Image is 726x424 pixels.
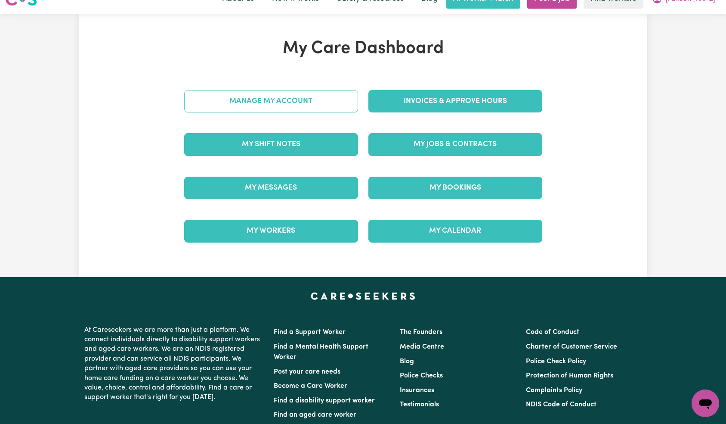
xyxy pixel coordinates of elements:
[368,177,542,199] a: My Bookings
[526,387,582,394] a: Complaints Policy
[84,322,263,406] p: At Careseekers we are more than just a platform. We connect individuals directly to disability su...
[184,220,358,242] a: My Workers
[274,397,375,404] a: Find a disability support worker
[400,343,444,350] a: Media Centre
[400,372,443,379] a: Police Checks
[274,329,346,336] a: Find a Support Worker
[400,387,434,394] a: Insurances
[400,358,414,365] a: Blog
[274,383,347,390] a: Become a Care Worker
[526,372,613,379] a: Protection of Human Rights
[692,390,719,417] iframe: Button to launch messaging window
[274,412,356,418] a: Find an aged care worker
[179,38,547,59] h1: My Care Dashboard
[368,220,542,242] a: My Calendar
[274,368,340,375] a: Post your care needs
[368,90,542,112] a: Invoices & Approve Hours
[184,133,358,156] a: My Shift Notes
[184,177,358,199] a: My Messages
[311,293,415,299] a: Careseekers home page
[368,133,542,156] a: My Jobs & Contracts
[400,329,442,336] a: The Founders
[274,343,368,361] a: Find a Mental Health Support Worker
[184,90,358,112] a: Manage My Account
[526,401,596,408] a: NDIS Code of Conduct
[526,343,617,350] a: Charter of Customer Service
[400,401,439,408] a: Testimonials
[526,329,579,336] a: Code of Conduct
[526,358,586,365] a: Police Check Policy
